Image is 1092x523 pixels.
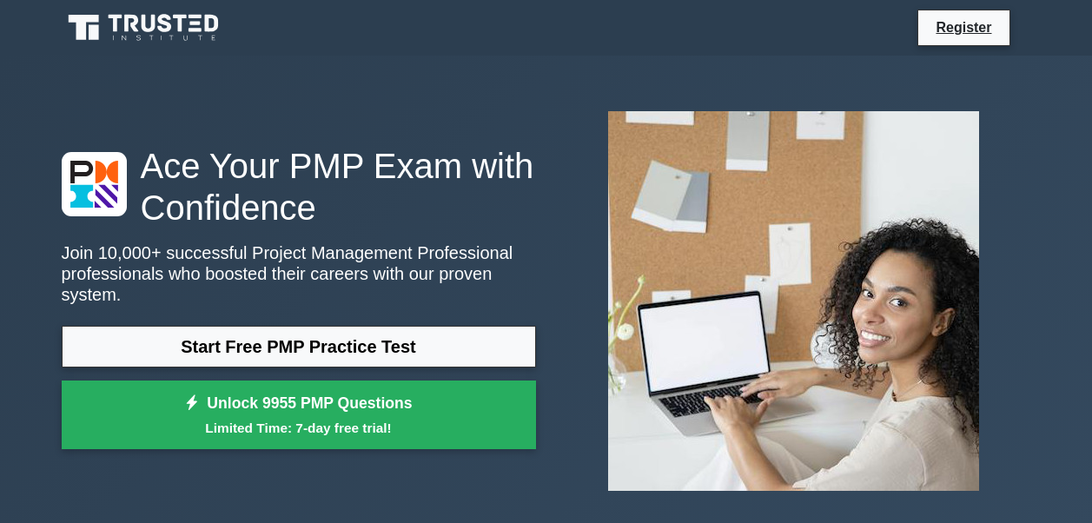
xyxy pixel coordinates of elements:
p: Join 10,000+ successful Project Management Professional professionals who boosted their careers w... [62,242,536,305]
a: Register [925,17,1002,38]
h1: Ace Your PMP Exam with Confidence [62,145,536,228]
a: Start Free PMP Practice Test [62,326,536,367]
small: Limited Time: 7-day free trial! [83,418,514,438]
a: Unlock 9955 PMP QuestionsLimited Time: 7-day free trial! [62,381,536,450]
